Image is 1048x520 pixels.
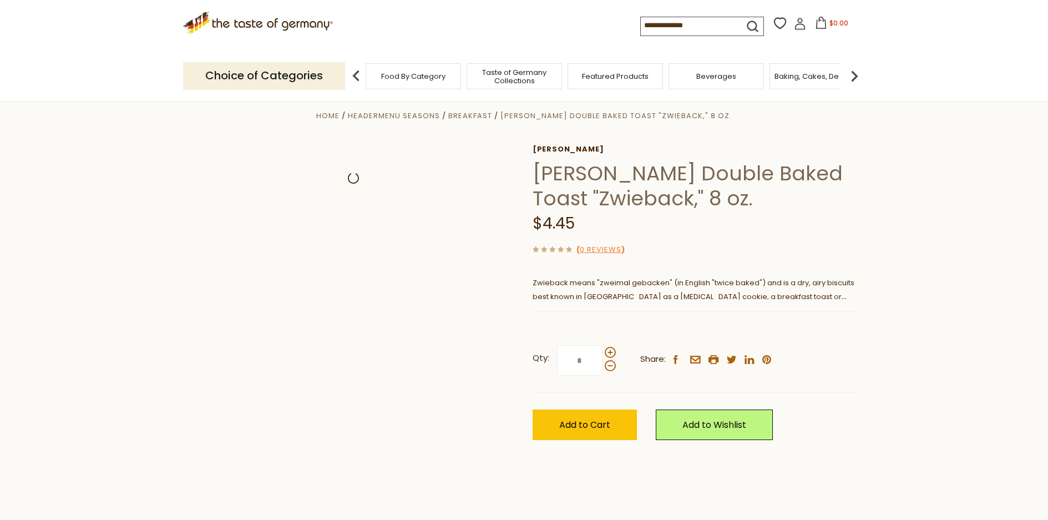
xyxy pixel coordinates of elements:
[533,213,575,234] span: $4.45
[533,410,637,440] button: Add to Cart
[470,68,559,85] a: Taste of Germany Collections
[345,65,367,87] img: previous arrow
[576,244,625,255] span: ( )
[381,72,445,80] a: Food By Category
[533,351,549,365] strong: Qty:
[557,345,603,376] input: Qty:
[316,110,340,121] a: Home
[580,244,621,256] a: 0 Reviews
[348,110,440,121] a: HeaderMenu Seasons
[533,277,854,316] span: Zwieback means "zweimal gebacken" (in English "twice baked") and is a dry, airy biscuits best kno...
[533,145,857,154] a: [PERSON_NAME]
[808,17,855,33] button: $0.00
[559,418,610,431] span: Add to Cart
[533,161,857,211] h1: [PERSON_NAME] Double Baked Toast "Zwieback," 8 oz.
[656,410,773,440] a: Add to Wishlist
[448,110,492,121] a: Breakfast
[640,352,666,366] span: Share:
[829,18,848,28] span: $0.00
[183,62,345,89] p: Choice of Categories
[696,72,736,80] a: Beverages
[774,72,860,80] a: Baking, Cakes, Desserts
[843,65,865,87] img: next arrow
[582,72,649,80] a: Featured Products
[500,110,732,121] a: [PERSON_NAME] Double Baked Toast "Zwieback," 8 oz.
